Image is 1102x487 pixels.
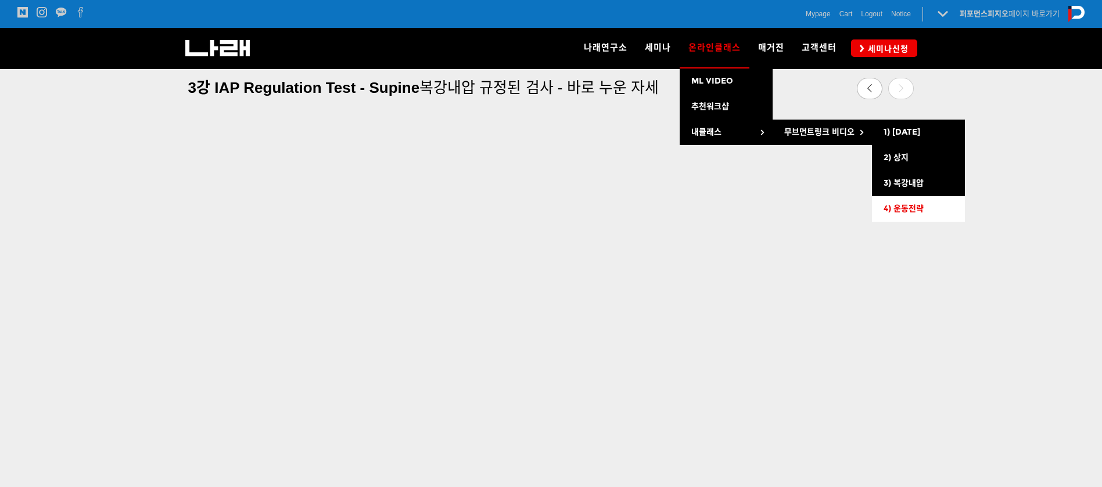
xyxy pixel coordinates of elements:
[793,28,845,68] a: 고객센터
[960,9,1008,18] strong: 퍼포먼스피지오
[960,9,1060,18] a: 퍼포먼스피지오페이지 바로가기
[773,120,872,145] a: 무브먼트링크 비디오
[188,79,420,96] span: 3강 IAP Regulation Test - Supine
[691,76,733,86] span: ML VIDEO
[758,42,784,53] span: 매거진
[891,8,911,20] a: Notice
[691,127,721,137] span: 내클래스
[872,171,965,196] a: 3) 복강내압
[884,204,924,214] span: 4) 운동전략
[802,42,837,53] span: 고객센터
[575,28,636,68] a: 나래연구소
[645,42,671,53] span: 세미나
[688,38,741,57] span: 온라인클래스
[584,42,627,53] span: 나래연구소
[839,8,853,20] a: Cart
[749,28,793,68] a: 매거진
[872,120,965,145] a: 1) [DATE]
[188,72,791,103] a: 3강 IAP Regulation Test - Supine복강내압 규정된 검사 - 바로 누운 자세
[884,127,920,137] span: 1) [DATE]
[884,153,909,163] span: 2) 상지
[872,145,965,171] a: 2) 상지
[691,102,729,111] span: 추천워크샵
[680,120,773,145] a: 내클래스
[680,28,749,68] a: 온라인클래스
[419,79,659,96] span: 복강내압 규정된 검사 - 바로 누운 자세
[884,178,924,188] span: 3) 복강내압
[680,94,773,120] a: 추천워크샵
[784,127,855,137] span: 무브먼트링크 비디오
[872,196,965,222] a: 4) 운동전략
[864,43,909,55] span: 세미나신청
[680,68,773,94] a: ML VIDEO
[851,39,917,56] a: 세미나신청
[636,28,680,68] a: 세미나
[861,8,882,20] a: Logout
[806,8,831,20] a: Mypage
